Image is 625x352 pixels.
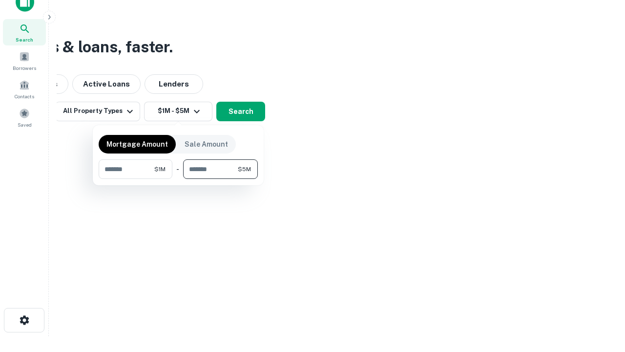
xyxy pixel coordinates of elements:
[154,165,166,174] span: $1M
[576,274,625,321] iframe: Chat Widget
[185,139,228,150] p: Sale Amount
[176,159,179,179] div: -
[238,165,251,174] span: $5M
[106,139,168,150] p: Mortgage Amount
